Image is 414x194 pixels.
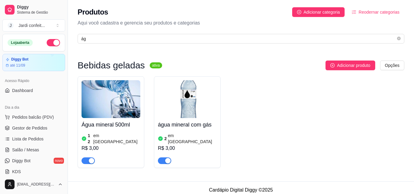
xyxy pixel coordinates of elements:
div: Jardi confeit ... [18,22,45,28]
button: Adicionar produto [326,61,375,70]
input: Buscar por nome ou código do produto [81,35,396,42]
span: Opções [385,62,399,69]
span: Lista de Pedidos [12,136,44,142]
button: [EMAIL_ADDRESS][DOMAIN_NAME] [2,177,65,192]
a: Salão / Mesas [2,145,65,155]
span: Reodernar categorias [359,9,399,15]
img: product-image [158,80,217,118]
span: plus-circle [330,63,335,67]
a: DiggySistema de Gestão [2,2,65,17]
a: KDS [2,167,65,176]
span: plus-circle [297,10,301,14]
a: Gestor de Pedidos [2,123,65,133]
a: Diggy Botaté 11/09 [2,54,65,71]
h3: Bebidas geladas [78,62,145,69]
div: Dia a dia [2,103,65,112]
span: J [8,22,14,28]
div: R$ 3,00 [158,145,217,152]
article: 12 [88,133,92,145]
button: Reodernar categorias [347,7,404,17]
span: close-circle [397,37,401,40]
button: Alterar Status [47,39,60,46]
span: Diggy Bot [12,158,31,164]
button: Pedidos balcão (PDV) [2,112,65,122]
span: KDS [12,169,21,175]
button: Adicionar categoria [292,7,345,17]
span: Sistema de Gestão [17,10,63,15]
span: Adicionar categoria [304,9,340,15]
span: Diggy [17,5,63,10]
span: [EMAIL_ADDRESS][DOMAIN_NAME] [17,182,55,187]
a: Diggy Botnovo [2,156,65,166]
span: ordered-list [352,10,356,14]
sup: ativa [150,62,162,68]
a: Dashboard [2,86,65,95]
article: até 11/09 [10,63,25,68]
div: Acesso Rápido [2,76,65,86]
img: product-image [82,80,140,118]
span: Salão / Mesas [12,147,39,153]
span: Dashboard [12,87,33,94]
span: Gestor de Pedidos [12,125,47,131]
p: Aqui você cadastra e gerencia seu produtos e categorias [78,19,404,27]
h2: Produtos [78,7,108,17]
article: em [GEOGRAPHIC_DATA] [168,133,217,145]
a: Lista de Pedidos [2,134,65,144]
span: Pedidos balcão (PDV) [12,114,54,120]
span: close-circle [397,36,401,42]
div: Loja aberta [8,39,33,46]
button: Opções [380,61,404,70]
h4: água mineral com gás [158,120,217,129]
span: Adicionar produto [337,62,370,69]
article: Diggy Bot [11,57,28,62]
button: Select a team [2,19,65,31]
article: em [GEOGRAPHIC_DATA] [93,133,140,145]
h4: Água mineral 500ml [82,120,140,129]
article: 2 [164,136,167,142]
div: R$ 3,00 [82,145,140,152]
